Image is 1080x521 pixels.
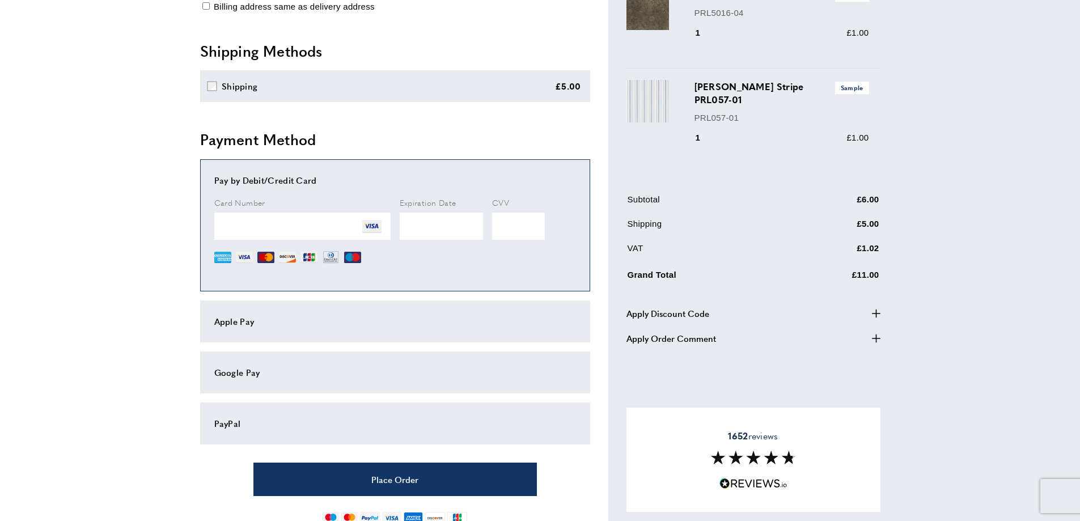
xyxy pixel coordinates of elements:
iframe: Secure Credit Card Frame - CVV [492,213,545,240]
img: Reviews section [711,451,796,465]
td: £5.00 [790,217,879,239]
img: AE.png [214,249,231,266]
span: £1.00 [846,28,869,37]
span: CVV [492,197,509,208]
div: 1 [694,131,717,145]
img: JCB.png [300,249,317,266]
img: Reviews.io 5 stars [719,478,787,489]
iframe: Secure Credit Card Frame - Credit Card Number [214,213,391,240]
img: DI.png [279,249,296,266]
div: Pay by Debit/Credit Card [214,173,576,187]
span: Apply Discount Code [626,307,709,320]
div: Shipping [222,79,257,93]
div: Apple Pay [214,315,576,328]
strong: 1652 [728,429,748,442]
span: reviews [728,430,778,442]
img: VI.png [236,249,253,266]
iframe: Secure Credit Card Frame - Expiration Date [400,213,484,240]
td: Grand Total [628,266,789,290]
div: £5.00 [555,79,581,93]
div: Google Pay [214,366,576,379]
img: MI.png [344,249,361,266]
td: Subtotal [628,193,789,215]
button: Place Order [253,463,537,496]
img: VI.png [362,217,382,236]
h3: [PERSON_NAME] Stripe PRL057-01 [694,80,869,106]
td: £11.00 [790,266,879,290]
input: Billing address same as delivery address [202,2,210,10]
span: Sample [835,82,869,94]
h2: Payment Method [200,129,590,150]
span: Apply Order Comment [626,332,716,345]
img: MC.png [257,249,274,266]
p: PRL057-01 [694,111,869,125]
span: Card Number [214,197,265,208]
div: 1 [694,26,717,40]
td: £6.00 [790,193,879,215]
img: Gable Stripe PRL057-01 [626,80,669,122]
h2: Shipping Methods [200,41,590,61]
td: £1.02 [790,242,879,264]
td: VAT [628,242,789,264]
span: Billing address same as delivery address [214,2,375,11]
span: £1.00 [846,133,869,142]
td: Shipping [628,217,789,239]
span: Expiration Date [400,197,456,208]
p: PRL5016-04 [694,6,869,20]
div: PayPal [214,417,576,430]
img: DN.png [322,249,340,266]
